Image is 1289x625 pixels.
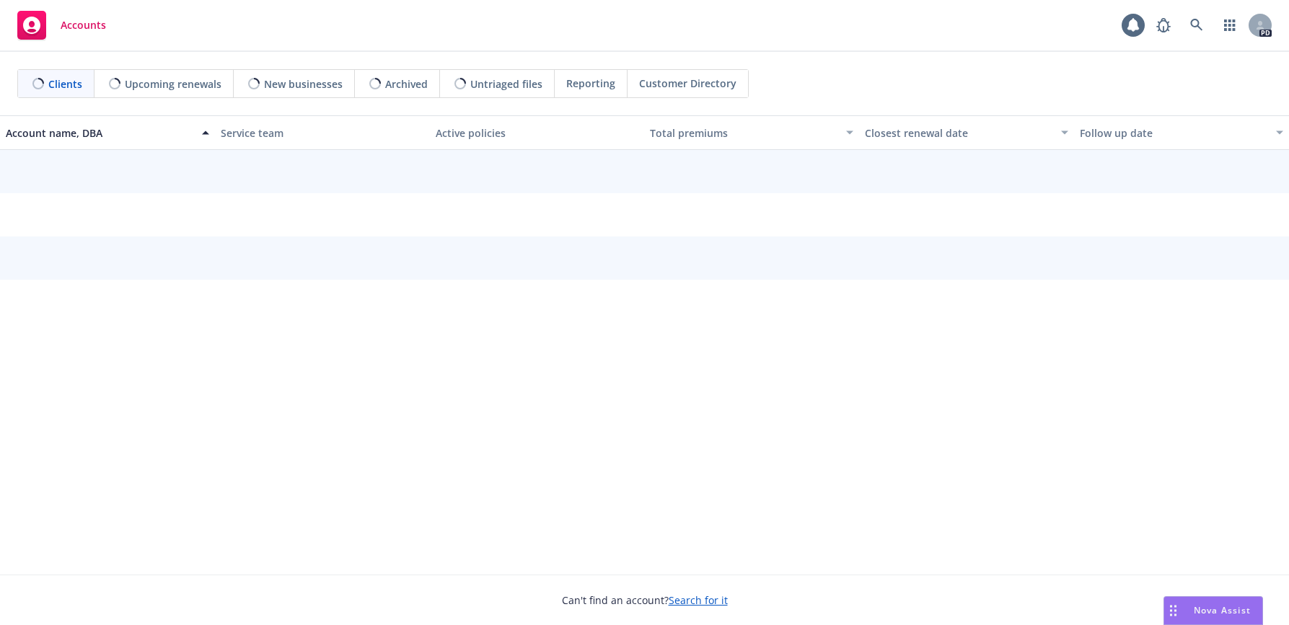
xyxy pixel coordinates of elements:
div: Service team [221,125,424,141]
a: Switch app [1215,11,1244,40]
button: Service team [215,115,430,150]
span: Can't find an account? [562,593,728,608]
span: Archived [385,76,428,92]
span: Reporting [566,76,615,91]
span: Accounts [61,19,106,31]
button: Nova Assist [1163,596,1263,625]
a: Search [1182,11,1211,40]
a: Accounts [12,5,112,45]
div: Closest renewal date [865,125,1052,141]
div: Follow up date [1080,125,1267,141]
div: Account name, DBA [6,125,193,141]
a: Search for it [669,593,728,607]
div: Active policies [436,125,639,141]
div: Total premiums [650,125,837,141]
button: Active policies [430,115,645,150]
button: Total premiums [644,115,859,150]
span: Untriaged files [470,76,542,92]
span: Upcoming renewals [125,76,221,92]
span: Clients [48,76,82,92]
span: Customer Directory [639,76,736,91]
span: New businesses [264,76,343,92]
a: Report a Bug [1149,11,1178,40]
button: Closest renewal date [859,115,1074,150]
button: Follow up date [1074,115,1289,150]
span: Nova Assist [1194,604,1251,616]
div: Drag to move [1164,597,1182,624]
